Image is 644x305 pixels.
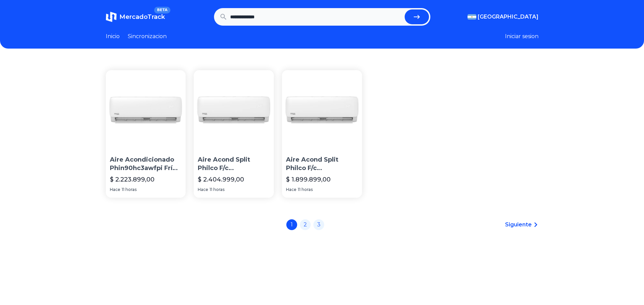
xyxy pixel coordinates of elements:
p: Aire Acondicionado Phin90hc3awfpi Frío Calor [PERSON_NAME] Philco 220v [110,156,182,172]
a: Siguiente [505,221,539,229]
p: Aire Acond Split Philco F/c Phin90hc3awfpi Inverter Wifi [286,156,358,172]
img: Aire Acond Split Philco F/c Phin90hc3awfpi Inverter Wifi Ct6 [194,70,274,150]
span: Hace [286,187,296,192]
a: Aire Acond Split Philco F/c Phin90hc3awfpi Inverter Wifi Ct6Aire Acond Split Philco F/c Phin90hc3... [194,70,274,198]
img: Aire Acondicionado Phin90hc3awfpi Frío Calor Blanco Philco 220v [106,70,186,150]
span: Siguiente [505,221,532,229]
span: 11 horas [122,187,137,192]
img: Aire Acond Split Philco F/c Phin90hc3awfpi Inverter Wifi [282,70,362,150]
a: 2 [300,219,311,230]
p: $ 1.899.899,00 [286,175,331,184]
img: Argentina [468,14,476,20]
span: 11 horas [210,187,224,192]
span: [GEOGRAPHIC_DATA] [478,13,539,21]
span: Hace [198,187,208,192]
a: Aire Acondicionado Phin90hc3awfpi Frío Calor Blanco Philco 220vAire Acondicionado Phin90hc3awfpi ... [106,70,186,198]
span: BETA [154,7,170,13]
p: $ 2.404.999,00 [198,175,244,184]
a: Aire Acond Split Philco F/c Phin90hc3awfpi Inverter WifiAire Acond Split Philco F/c Phin90hc3awfp... [282,70,362,198]
a: MercadoTrackBETA [106,11,165,22]
p: Aire Acond Split Philco F/c Phin90hc3awfpi Inverter Wifi Ct6 [198,156,270,172]
button: [GEOGRAPHIC_DATA] [468,13,539,21]
span: Hace [110,187,120,192]
span: 11 horas [298,187,313,192]
img: MercadoTrack [106,11,117,22]
a: Sincronizacion [128,32,167,40]
span: MercadoTrack [119,13,165,21]
button: Iniciar sesion [505,32,539,40]
a: 3 [313,219,324,230]
p: $ 2.223.899,00 [110,175,154,184]
a: Inicio [106,32,120,40]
